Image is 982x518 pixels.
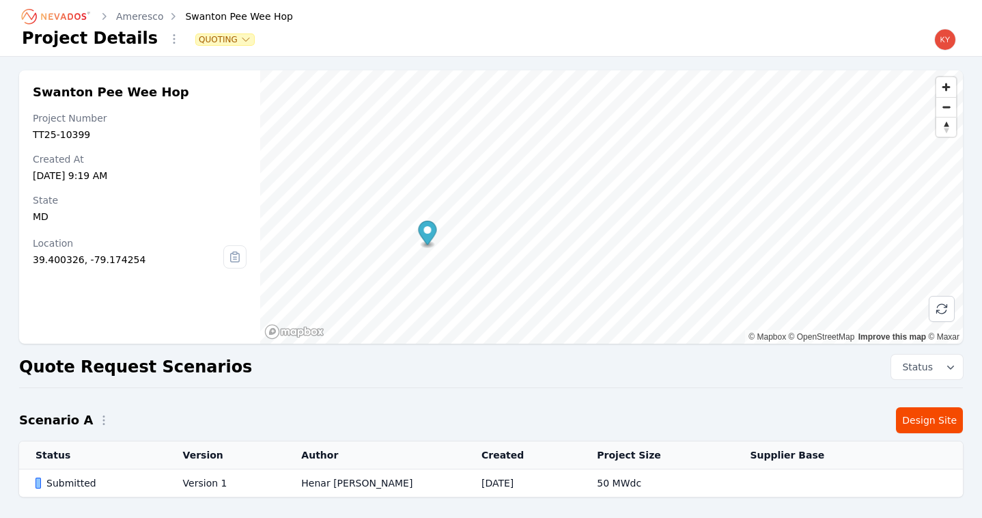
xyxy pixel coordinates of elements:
nav: Breadcrumb [22,5,293,27]
button: Zoom out [936,97,956,117]
span: Zoom out [936,98,956,117]
a: Improve this map [858,332,926,342]
tr: SubmittedVersion 1Henar [PERSON_NAME][DATE]50 MWdc [19,469,963,497]
th: Status [19,441,167,469]
div: Swanton Pee Wee Hop [166,10,292,23]
div: MD [33,210,247,223]
a: Mapbox [748,332,786,342]
th: Author [285,441,465,469]
h1: Project Details [22,27,158,49]
a: Maxar [928,332,959,342]
button: Reset bearing to north [936,117,956,137]
a: OpenStreetMap [789,332,855,342]
th: Supplier Base [733,441,905,469]
div: Map marker [419,221,437,249]
a: Ameresco [116,10,163,23]
div: Project Number [33,111,247,125]
button: Quoting [196,34,254,45]
div: Submitted [36,476,160,490]
td: Version 1 [167,469,285,497]
div: State [33,193,247,207]
div: Created At [33,152,247,166]
div: TT25-10399 [33,128,247,141]
button: Zoom in [936,77,956,97]
button: Status [891,355,963,379]
h2: Scenario A [19,411,93,430]
th: Version [167,441,285,469]
div: 39.400326, -79.174254 [33,253,223,267]
h2: Quote Request Scenarios [19,356,252,378]
div: Location [33,236,223,250]
td: [DATE] [465,469,580,497]
td: Henar [PERSON_NAME] [285,469,465,497]
span: Status [897,360,933,374]
a: Design Site [896,407,963,433]
th: Project Size [580,441,733,469]
a: Mapbox homepage [264,324,324,340]
canvas: Map [260,70,963,344]
td: 50 MWdc [580,469,733,497]
h2: Swanton Pee Wee Hop [33,84,247,100]
div: [DATE] 9:19 AM [33,169,247,182]
img: kyle.macdougall@nevados.solar [934,29,956,51]
th: Created [465,441,580,469]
